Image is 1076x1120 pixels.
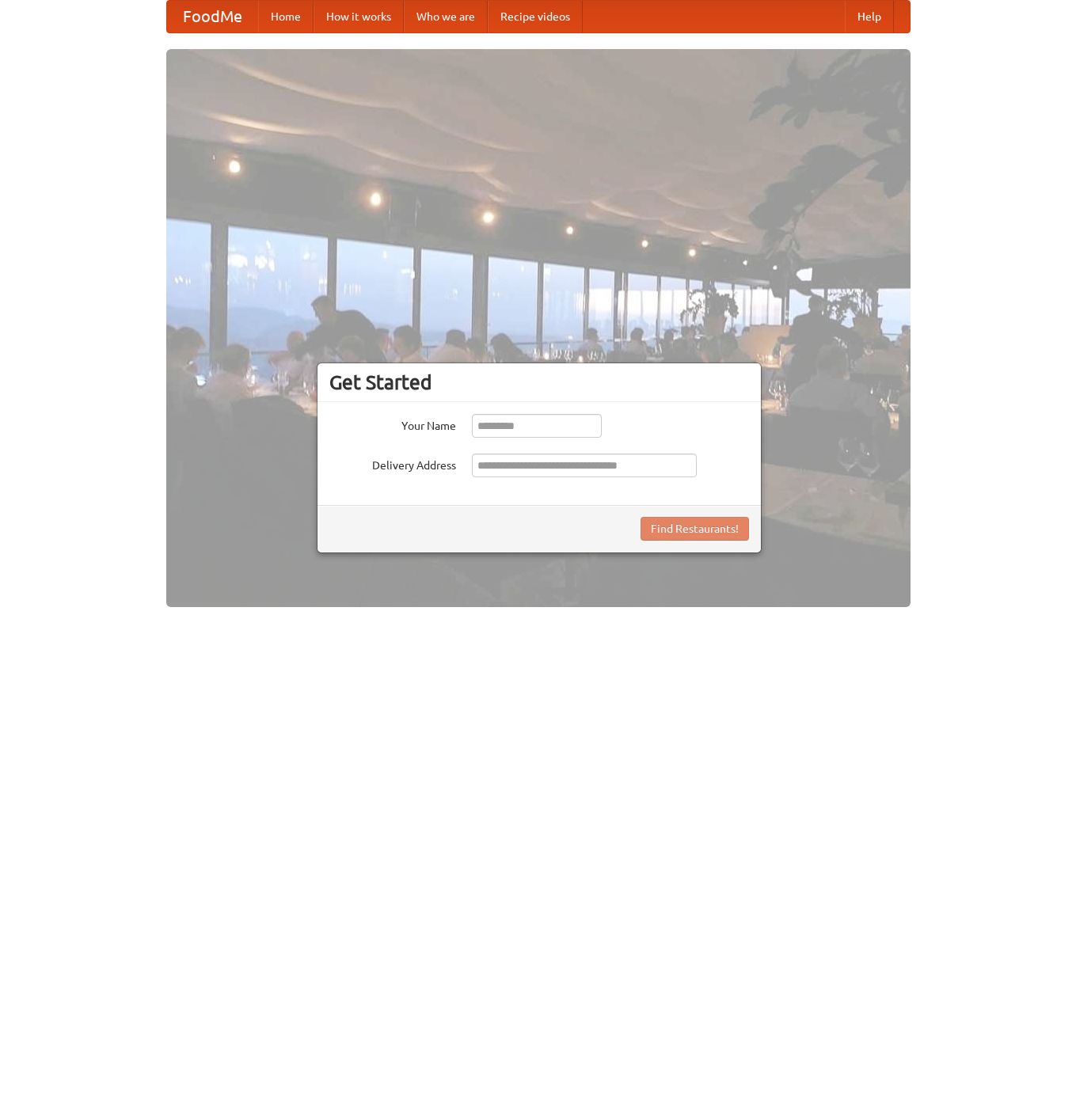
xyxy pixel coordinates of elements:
[329,370,749,394] h3: Get Started
[167,1,258,32] a: FoodMe
[329,454,456,473] label: Delivery Address
[488,1,583,32] a: Recipe videos
[641,517,749,541] button: Find Restaurants!
[329,414,456,434] label: Your Name
[845,1,894,32] a: Help
[404,1,488,32] a: Who we are
[258,1,314,32] a: Home
[314,1,404,32] a: How it works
